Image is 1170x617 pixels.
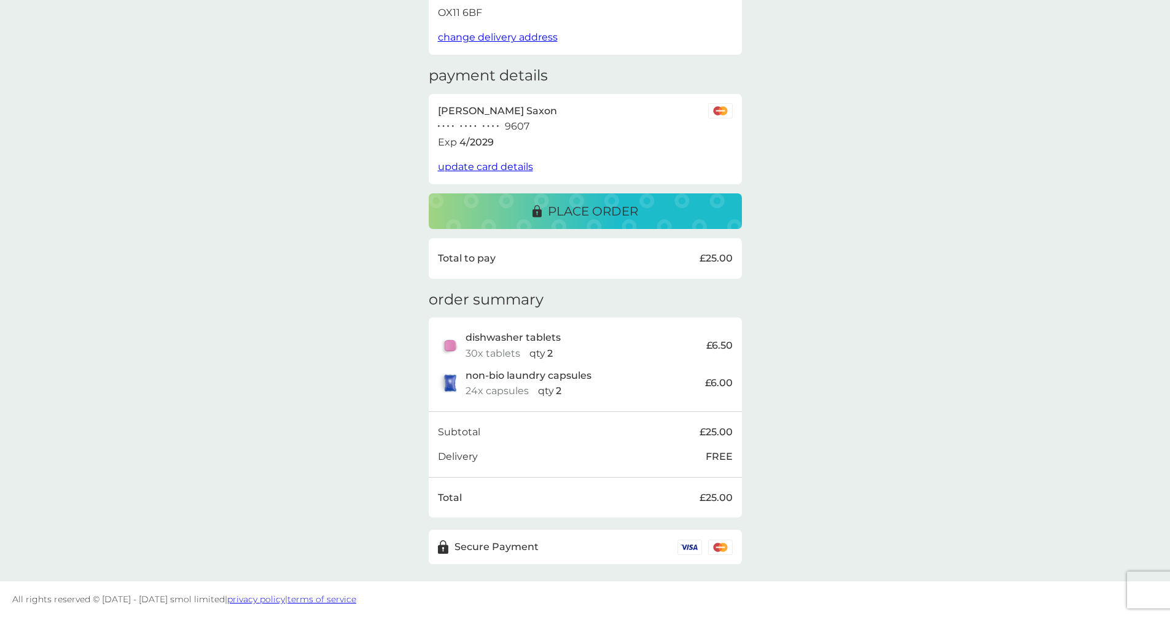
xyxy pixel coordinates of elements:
button: place order [429,193,742,229]
p: £25.00 [700,424,733,440]
p: ● [487,123,489,130]
p: OX11 6BF [438,5,482,21]
p: Delivery [438,449,478,465]
p: ● [492,123,494,130]
p: Total [438,490,462,506]
p: £6.50 [706,338,733,354]
p: £6.00 [705,375,733,391]
p: ● [496,123,499,130]
p: 24x capsules [466,383,529,399]
a: privacy policy [227,594,285,605]
p: Secure Payment [454,539,539,555]
p: 2 [547,346,553,362]
span: change delivery address [438,31,558,43]
p: ● [438,123,440,130]
p: qty [529,346,545,362]
p: dishwasher tablets [466,330,561,346]
button: change delivery address [438,29,558,45]
p: Subtotal [438,424,480,440]
p: 30x tablets [466,346,520,362]
p: 2 [556,383,561,399]
p: ● [469,123,472,130]
p: ● [447,123,450,130]
p: £25.00 [700,250,733,266]
p: FREE [706,449,733,465]
p: non-bio laundry capsules [466,368,591,384]
p: 4 / 2029 [459,134,494,150]
p: ● [474,123,477,130]
span: update card details [438,161,533,173]
p: Total to pay [438,250,496,266]
p: ● [483,123,485,130]
p: £25.00 [700,490,733,506]
p: ● [451,123,454,130]
a: terms of service [287,594,356,605]
h3: payment details [429,67,548,85]
p: place order [548,201,638,221]
button: update card details [438,159,533,175]
p: 9607 [505,118,529,134]
h3: order summary [429,291,544,309]
p: [PERSON_NAME] Saxon [438,103,557,119]
p: qty [538,383,554,399]
p: ● [442,123,445,130]
p: ● [460,123,462,130]
p: ● [465,123,467,130]
p: Exp [438,134,457,150]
